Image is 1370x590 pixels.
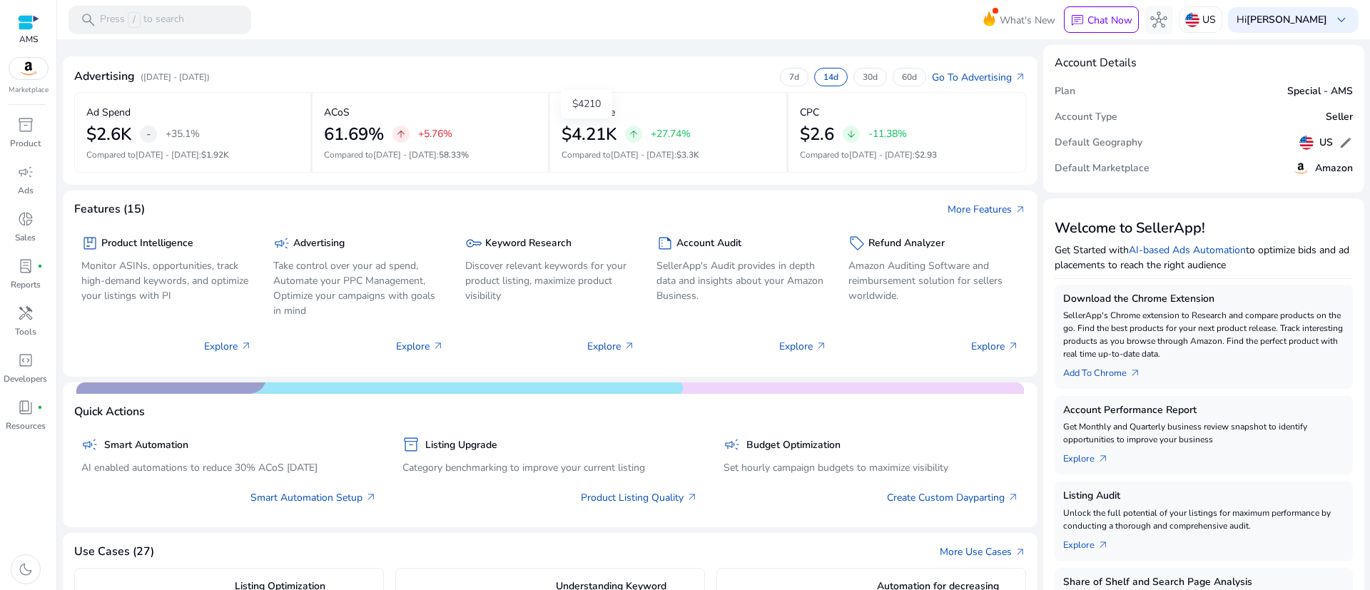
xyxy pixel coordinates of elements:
h5: Refund Analyzer [868,238,945,250]
span: inventory_2 [402,436,420,453]
h2: $2.6 [800,124,834,145]
p: Marketplace [9,85,49,96]
h4: Advertising [74,70,135,83]
span: campaign [273,235,290,252]
span: / [128,12,141,28]
h5: Amazon [1315,163,1353,175]
p: Ads [18,184,34,197]
p: 30d [863,71,878,83]
span: $1.92K [201,149,229,161]
p: AMS [18,33,39,46]
p: Compared to : [324,148,537,161]
h5: Plan [1055,86,1075,98]
p: Take control over your ad spend, Automate your PPC Management, Optimize your campaigns with goals... [273,258,444,318]
span: fiber_manual_record [37,263,43,269]
h5: Keyword Research [485,238,572,250]
span: [DATE] - [DATE] [136,149,199,161]
b: [PERSON_NAME] [1247,13,1327,26]
p: Get Monthly and Quarterly business review snapshot to identify opportunities to improve your busi... [1063,420,1344,446]
span: arrow_outward [1015,71,1026,83]
span: campaign [81,436,98,453]
p: Explore [587,339,635,354]
span: arrow_outward [1130,367,1141,379]
span: key [465,235,482,252]
span: arrow_upward [395,128,407,140]
p: Explore [779,339,827,354]
span: arrow_outward [1097,539,1109,551]
span: keyboard_arrow_down [1333,11,1350,29]
img: amazon.svg [9,58,48,79]
p: Compared to : [562,148,775,161]
p: Ad Spend [86,105,131,120]
h4: Account Details [1055,56,1137,70]
span: hub [1150,11,1167,29]
a: Create Custom Dayparting [887,490,1019,505]
p: Product [10,137,41,150]
h5: Budget Optimization [746,439,841,452]
span: arrow_outward [1097,453,1109,464]
span: fiber_manual_record [37,405,43,410]
span: summarize [656,235,674,252]
span: package [81,235,98,252]
p: SellerApp's Audit provides in depth data and insights about your Amazon Business. [656,258,827,303]
span: arrow_outward [365,492,377,503]
h5: Account Type [1055,111,1117,123]
h5: Smart Automation [104,439,188,452]
p: Set hourly campaign budgets to maximize visibility [724,460,1019,475]
h4: Use Cases (27) [74,545,154,559]
p: CPC [800,105,819,120]
a: Add To Chrome [1063,360,1152,380]
span: arrow_outward [1015,204,1026,215]
span: campaign [724,436,741,453]
h5: US [1319,137,1333,149]
span: [DATE] - [DATE] [373,149,437,161]
span: handyman [17,305,34,322]
span: What's New [1000,8,1055,33]
span: search [80,11,97,29]
p: 60d [902,71,917,83]
span: lab_profile [17,258,34,275]
span: code_blocks [17,352,34,369]
span: campaign [17,163,34,180]
span: arrow_upward [628,128,639,140]
div: $4210 [561,90,612,118]
h5: Download the Chrome Extension [1063,293,1344,305]
a: More Featuresarrow_outward [948,202,1026,217]
a: More Use Casesarrow_outward [940,544,1026,559]
p: +35.1% [166,126,200,141]
p: ([DATE] - [DATE]) [141,71,210,83]
span: $3.3K [676,149,699,161]
a: Go To Advertisingarrow_outward [932,70,1026,85]
span: arrow_outward [1015,546,1026,558]
span: arrow_outward [624,340,635,352]
h4: Quick Actions [74,405,145,419]
a: Explorearrow_outward [1063,446,1120,466]
span: arrow_outward [1008,340,1019,352]
a: AI-based Ads Automation [1129,243,1246,257]
p: Explore [396,339,444,354]
p: 14d [823,71,838,83]
p: Chat Now [1087,14,1132,27]
h5: Seller [1326,111,1353,123]
p: Get Started with to optimize bids and ad placements to reach the right audience [1055,243,1353,273]
h4: Features (15) [74,203,145,216]
p: US [1202,7,1216,32]
p: Developers [4,372,47,385]
h2: $2.6K [86,124,131,145]
span: edit [1339,136,1353,150]
span: [DATE] - [DATE] [611,149,674,161]
p: Explore [204,339,252,354]
span: $2.93 [915,149,937,161]
p: Discover relevant keywords for your product listing, maximize product visibility [465,258,636,303]
p: AI enabled automations to reduce 30% ACoS [DATE] [81,460,377,475]
span: chat [1070,14,1085,28]
a: Product Listing Quality [581,490,698,505]
p: +27.74% [651,126,691,141]
h5: Share of Shelf and Search Page Analysis [1063,576,1344,589]
p: 7d [789,71,799,83]
span: arrow_outward [240,340,252,352]
p: Amazon Auditing Software and reimbursement solution for sellers worldwide. [848,258,1019,303]
h5: Default Geography [1055,137,1142,149]
p: Unlock the full potential of your listings for maximum performance by conducting a thorough and c... [1063,507,1344,532]
p: Hi [1237,15,1327,25]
